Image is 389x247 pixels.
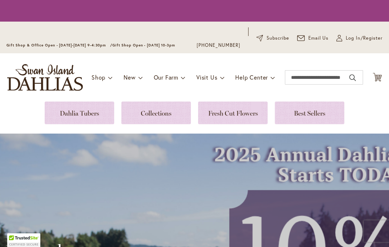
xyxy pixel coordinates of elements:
[91,73,106,81] span: Shop
[7,64,83,91] a: store logo
[308,35,329,42] span: Email Us
[196,73,217,81] span: Visit Us
[7,233,40,247] div: TrustedSite Certified
[112,43,175,48] span: Gift Shop Open - [DATE] 10-3pm
[267,35,289,42] span: Subscribe
[197,42,240,49] a: [PHONE_NUMBER]
[235,73,268,81] span: Help Center
[346,35,383,42] span: Log In/Register
[6,43,112,48] span: Gift Shop & Office Open - [DATE]-[DATE] 9-4:30pm /
[297,35,329,42] a: Email Us
[154,73,178,81] span: Our Farm
[336,35,383,42] a: Log In/Register
[349,72,356,84] button: Search
[124,73,135,81] span: New
[256,35,289,42] a: Subscribe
